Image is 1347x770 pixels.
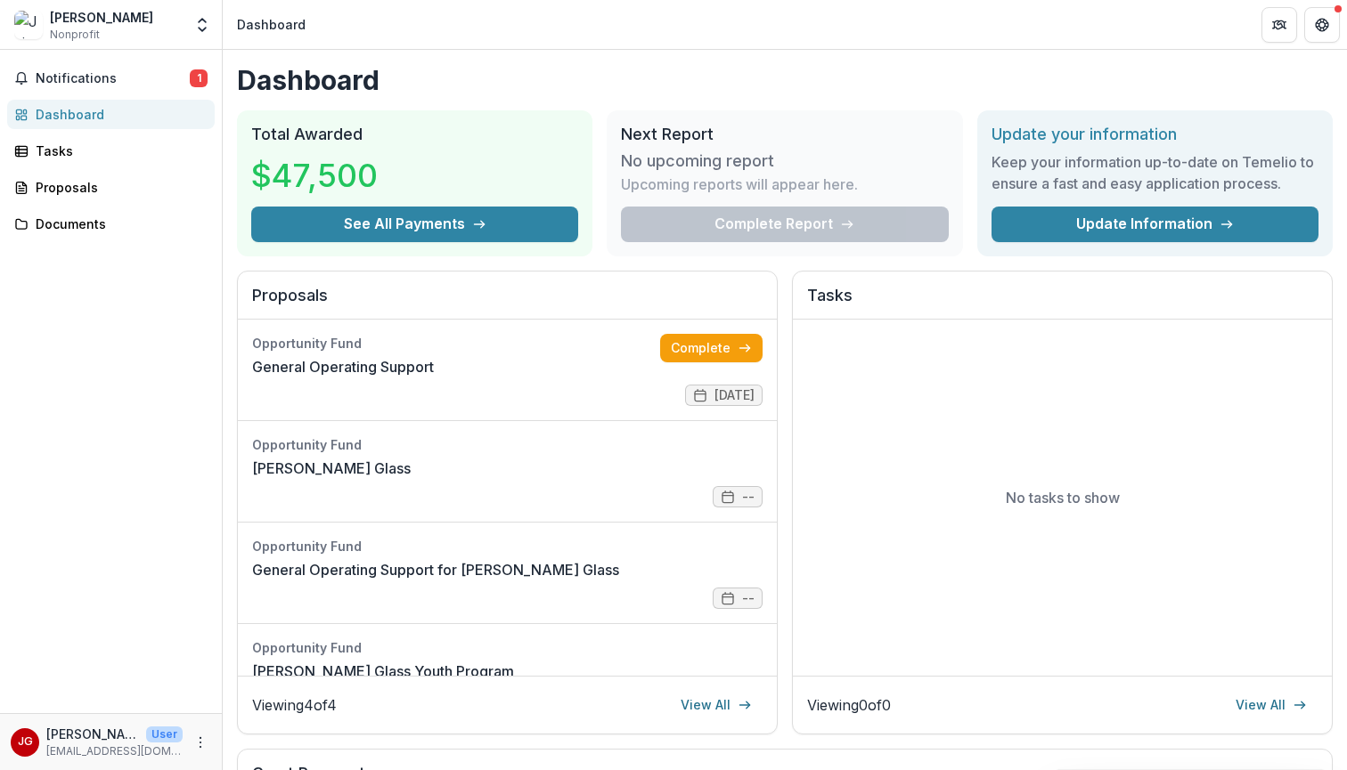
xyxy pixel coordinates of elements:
[190,7,215,43] button: Open entity switcher
[252,356,434,377] a: General Operating Support
[992,125,1318,144] h2: Update your information
[36,142,200,160] div: Tasks
[251,151,385,199] h3: $47,500
[36,105,200,124] div: Dashboard
[7,136,215,166] a: Tasks
[237,15,306,34] div: Dashboard
[992,151,1318,194] h3: Keep your information up-to-date on Temelio to ensure a fast and easy application process.
[14,11,43,39] img: Jaime Guerrero
[7,64,215,93] button: Notifications1
[46,743,183,759] p: [EMAIL_ADDRESS][DOMAIN_NAME]
[252,661,514,682] a: [PERSON_NAME] Glass Youth Program
[1225,691,1318,719] a: View All
[146,726,183,742] p: User
[992,207,1318,242] a: Update Information
[621,151,774,171] h3: No upcoming report
[621,125,948,144] h2: Next Report
[252,694,337,716] p: Viewing 4 of 4
[50,27,100,43] span: Nonprofit
[50,8,153,27] div: [PERSON_NAME]
[252,559,619,580] a: General Operating Support for [PERSON_NAME] Glass
[621,174,858,195] p: Upcoming reports will appear here.
[252,458,411,479] a: [PERSON_NAME] Glass
[1261,7,1297,43] button: Partners
[251,207,578,242] button: See All Payments
[237,64,1333,96] h1: Dashboard
[36,178,200,197] div: Proposals
[190,732,211,753] button: More
[190,69,208,87] span: 1
[36,215,200,233] div: Documents
[46,725,139,743] p: [PERSON_NAME]
[807,694,891,716] p: Viewing 0 of 0
[36,71,190,86] span: Notifications
[7,100,215,129] a: Dashboard
[670,691,763,719] a: View All
[230,12,313,37] nav: breadcrumb
[807,286,1318,320] h2: Tasks
[18,736,33,748] div: Jaime Guerrero
[1304,7,1340,43] button: Get Help
[660,334,763,362] a: Complete
[252,286,763,320] h2: Proposals
[1006,487,1120,508] p: No tasks to show
[7,209,215,239] a: Documents
[7,173,215,202] a: Proposals
[251,125,578,144] h2: Total Awarded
